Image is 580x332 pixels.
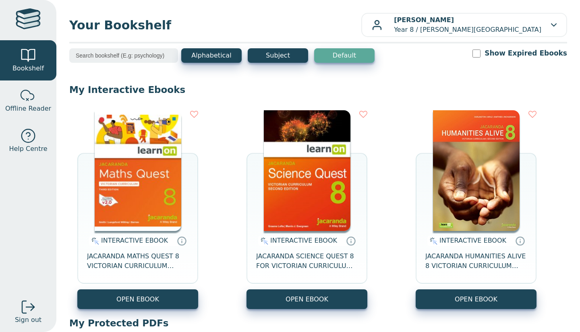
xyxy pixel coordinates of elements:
button: Default [314,48,375,63]
button: OPEN EBOOK [246,289,367,309]
button: Alphabetical [181,48,242,63]
span: Bookshelf [12,64,44,73]
span: INTERACTIVE EBOOK [101,237,168,244]
label: Show Expired Ebooks [485,48,567,58]
a: Interactive eBooks are accessed online via the publisher’s portal. They contain interactive resou... [515,236,525,245]
p: My Interactive Ebooks [69,84,567,96]
img: c004558a-e884-43ec-b87a-da9408141e80.jpg [95,110,181,231]
span: Offline Reader [5,104,51,113]
span: JACARANDA SCIENCE QUEST 8 FOR VICTORIAN CURRICULUM LEARNON 2E EBOOK [256,252,358,271]
a: Interactive eBooks are accessed online via the publisher’s portal. They contain interactive resou... [177,236,186,245]
img: interactive.svg [258,236,268,246]
p: My Protected PDFs [69,317,567,329]
p: Year 8 / [PERSON_NAME][GEOGRAPHIC_DATA] [394,15,541,35]
a: Interactive eBooks are accessed online via the publisher’s portal. They contain interactive resou... [346,236,356,245]
button: OPEN EBOOK [77,289,198,309]
img: interactive.svg [89,236,99,246]
span: INTERACTIVE EBOOK [270,237,337,244]
button: [PERSON_NAME]Year 8 / [PERSON_NAME][GEOGRAPHIC_DATA] [361,13,567,37]
img: bee2d5d4-7b91-e911-a97e-0272d098c78b.jpg [433,110,520,231]
span: JACARANDA MATHS QUEST 8 VICTORIAN CURRICULUM LEARNON EBOOK 3E [87,252,188,271]
button: Subject [248,48,308,63]
span: JACARANDA HUMANITIES ALIVE 8 VICTORIAN CURRICULUM LEARNON EBOOK 2E [425,252,527,271]
b: [PERSON_NAME] [394,16,454,24]
img: interactive.svg [427,236,437,246]
input: Search bookshelf (E.g: psychology) [69,48,178,63]
img: fffb2005-5288-ea11-a992-0272d098c78b.png [264,110,350,231]
span: INTERACTIVE EBOOK [439,237,506,244]
span: Your Bookshelf [69,16,361,34]
span: Sign out [15,315,41,325]
span: Help Centre [9,144,47,154]
button: OPEN EBOOK [416,289,536,309]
